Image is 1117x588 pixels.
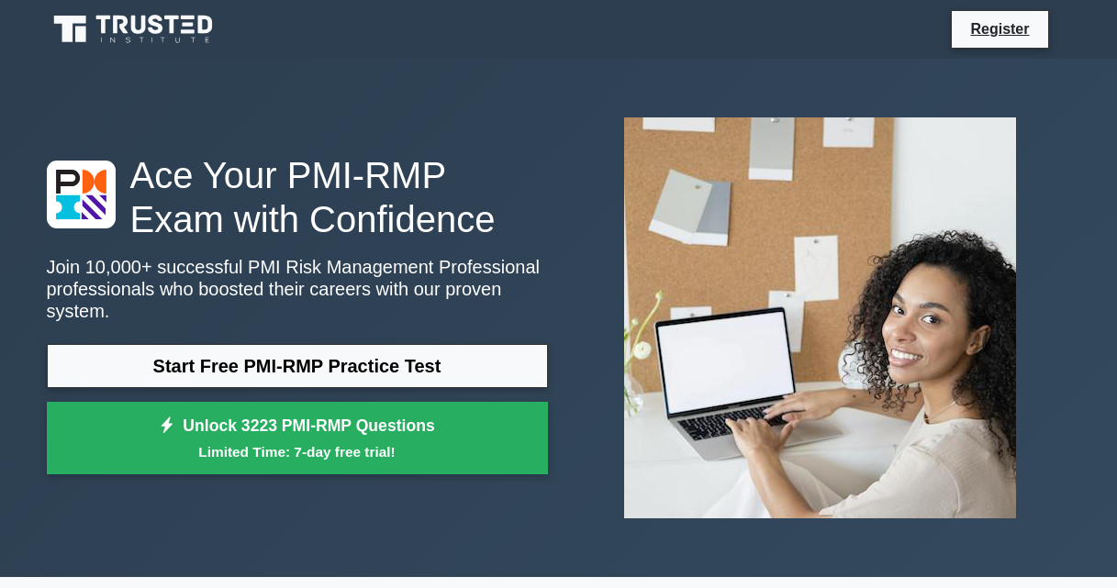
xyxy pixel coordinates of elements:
[959,17,1040,40] a: Register
[70,441,525,462] small: Limited Time: 7-day free trial!
[47,344,548,388] a: Start Free PMI-RMP Practice Test
[47,402,548,475] a: Unlock 3223 PMI-RMP QuestionsLimited Time: 7-day free trial!
[47,153,548,241] h1: Ace Your PMI-RMP Exam with Confidence
[47,256,548,322] p: Join 10,000+ successful PMI Risk Management Professional professionals who boosted their careers ...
